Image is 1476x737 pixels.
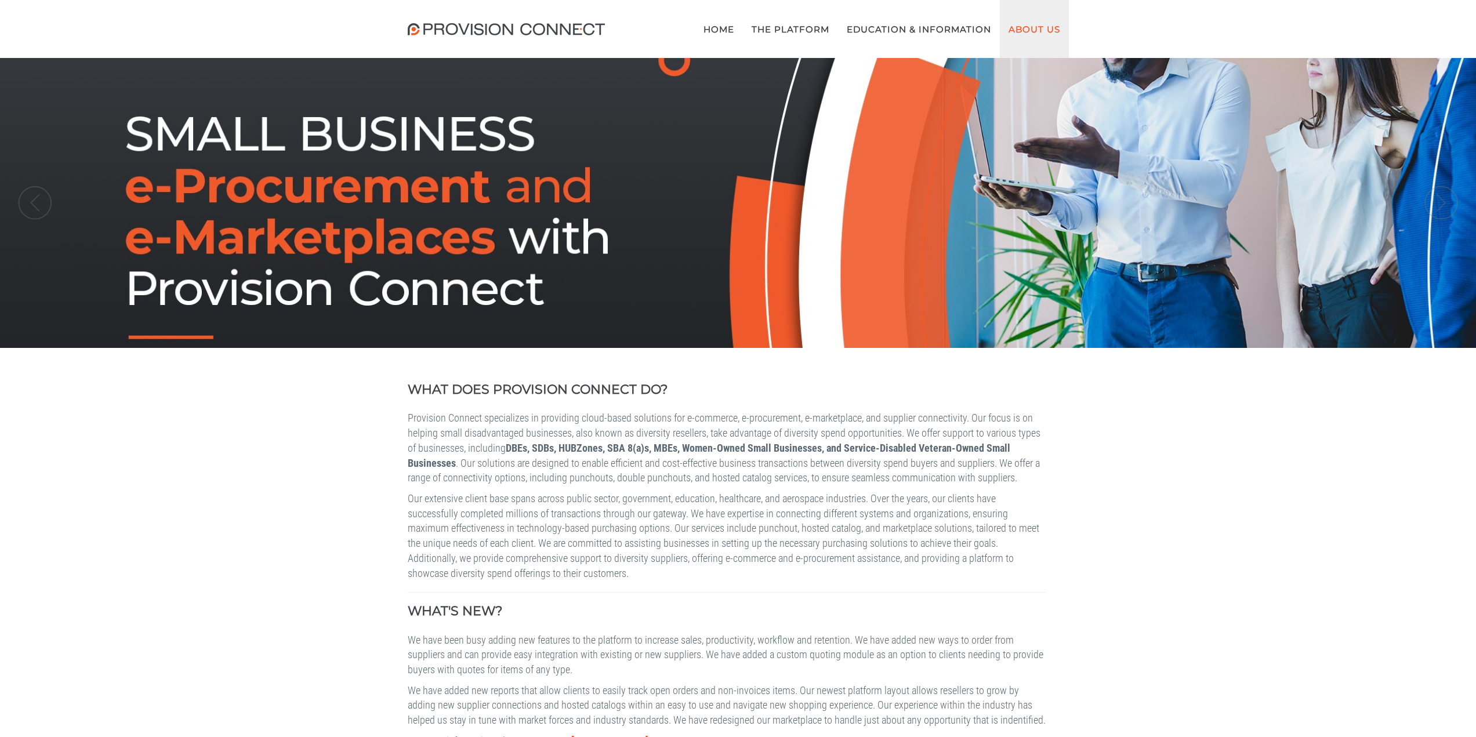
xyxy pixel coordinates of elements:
b: DBEs, SDBs, HUBZones, SBA 8(a)s, MBEs, Women-Owned Small Businesses, and Service-Disabled Veteran... [408,442,1010,469]
p: Our extensive client base spans across public sector, government, education, healthcare, and aero... [408,491,1046,580]
p: We have added new reports that allow clients to easily track open orders and non-invoices items. ... [408,683,1046,728]
h1: WHAT DOES PROVISION CONNECT DO? [408,383,1046,397]
p: Provision Connect specializes in providing cloud-based solutions for e-commerce, e-procurement, e... [408,411,1046,485]
h1: WHAT'S NEW? [408,604,1046,618]
p: We have been busy adding new features to the platform to increase sales, productivity, workflow a... [408,633,1046,677]
img: Provision Connect [408,23,611,35]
